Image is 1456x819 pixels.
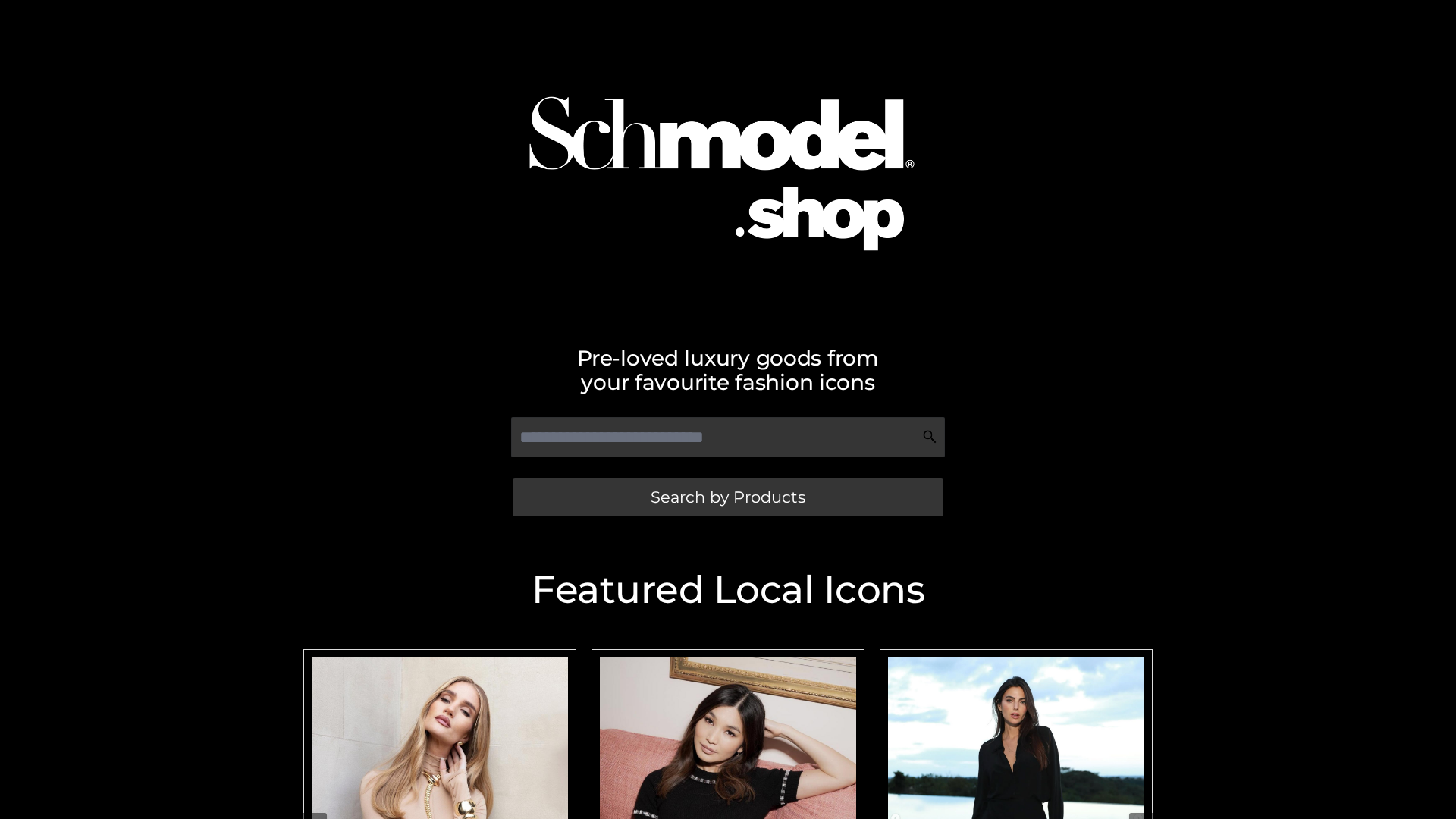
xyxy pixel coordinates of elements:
span: Search by Products [651,489,805,505]
h2: Pre-loved luxury goods from your favourite fashion icons [296,346,1160,394]
img: Search Icon [922,429,937,444]
a: Search by Products [513,478,943,516]
h2: Featured Local Icons​ [296,571,1160,609]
